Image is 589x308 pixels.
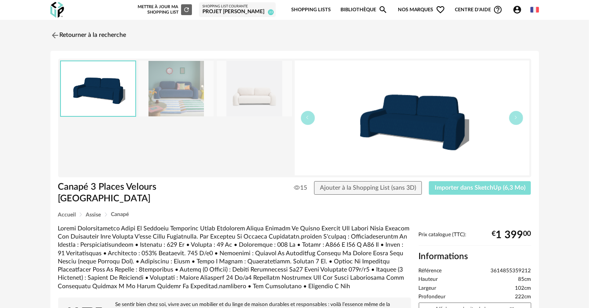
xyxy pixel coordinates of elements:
span: Centre d'aideHelp Circle Outline icon [455,5,503,14]
img: fc949696e14320efd42319d6030f2c1a.jpg [217,61,292,116]
span: Importer dans SketchUp (6,3 Mo) [435,185,525,191]
img: a79521cd558406fc034425bc9eb02b17.jpg [138,61,214,116]
span: Accueil [58,212,76,218]
span: 222cm [515,294,531,301]
img: thumbnail.png [295,61,529,175]
span: Magnify icon [378,5,388,14]
a: Shopping Lists [291,1,331,19]
a: Retourner à la recherche [50,27,126,44]
span: Account Circle icon [513,5,522,14]
span: 3614855359212 [491,268,531,275]
img: OXP [50,2,64,18]
span: Largeur [419,285,437,292]
div: Breadcrumb [58,212,531,218]
span: Référence [419,268,442,275]
h2: Informations [419,251,531,262]
button: Ajouter à la Shopping List (sans 3D) [314,181,422,195]
img: fr [530,5,539,14]
div: Projet [PERSON_NAME] [202,9,272,16]
button: Importer dans SketchUp (6,3 Mo) [429,181,531,195]
span: Account Circle icon [513,5,525,14]
h1: Canapé 3 Places Velours [GEOGRAPHIC_DATA] [58,181,251,205]
span: Nos marques [398,1,445,19]
div: € 00 [492,232,531,238]
img: svg+xml;base64,PHN2ZyB3aWR0aD0iMjQiIGhlaWdodD0iMjQiIHZpZXdCb3g9IjAgMCAyNCAyNCIgZmlsbD0ibm9uZSIgeG... [50,31,60,40]
a: BibliothèqueMagnify icon [340,1,388,19]
span: 23 [268,9,274,15]
img: thumbnail.png [61,61,135,116]
span: Heart Outline icon [436,5,445,14]
span: Profondeur [419,294,446,301]
span: Help Circle Outline icon [493,5,503,14]
span: Canapé [111,212,129,217]
span: 85cm [518,276,531,283]
span: Refresh icon [183,7,190,12]
div: Loremi Dolorsitametco Adipi El Seddoeiu Temporinc Utlab Etdolorem Aliqua Enimadm Ve Quisno Exerci... [58,225,411,291]
span: 1 399 [496,232,523,238]
div: Prix catalogue (TTC): [419,232,531,246]
span: 15 [294,184,307,192]
a: Shopping List courante Projet [PERSON_NAME] 23 [202,4,272,16]
div: Mettre à jour ma Shopping List [136,4,192,15]
span: 102cm [515,285,531,292]
div: Shopping List courante [202,4,272,9]
span: Hauteur [419,276,438,283]
span: Assise [86,212,101,218]
span: Ajouter à la Shopping List (sans 3D) [320,185,416,191]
